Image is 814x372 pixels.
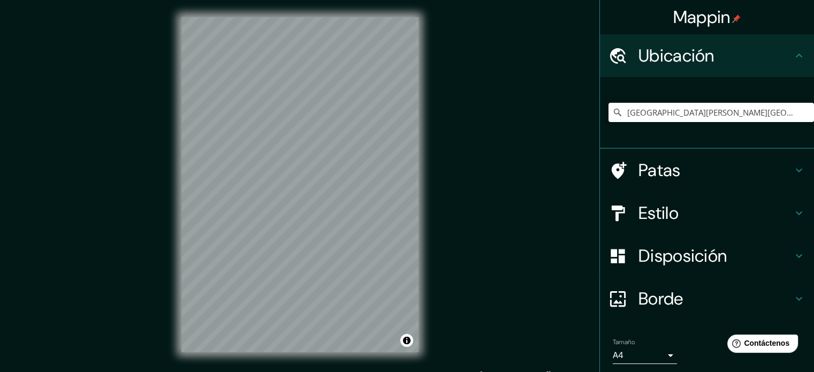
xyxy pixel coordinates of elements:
[613,347,677,364] div: A4
[638,202,679,224] font: Estilo
[613,350,623,361] font: A4
[608,103,814,122] input: Elige tu ciudad o zona
[638,159,681,181] font: Patas
[600,34,814,77] div: Ubicación
[638,44,714,67] font: Ubicación
[181,17,419,352] canvas: Mapa
[600,192,814,234] div: Estilo
[600,277,814,320] div: Borde
[673,6,731,28] font: Mappin
[600,234,814,277] div: Disposición
[613,338,635,346] font: Tamaño
[638,287,683,310] font: Borde
[638,245,727,267] font: Disposición
[719,330,802,360] iframe: Lanzador de widgets de ayuda
[600,149,814,192] div: Patas
[732,14,741,23] img: pin-icon.png
[400,334,413,347] button: Activar o desactivar atribución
